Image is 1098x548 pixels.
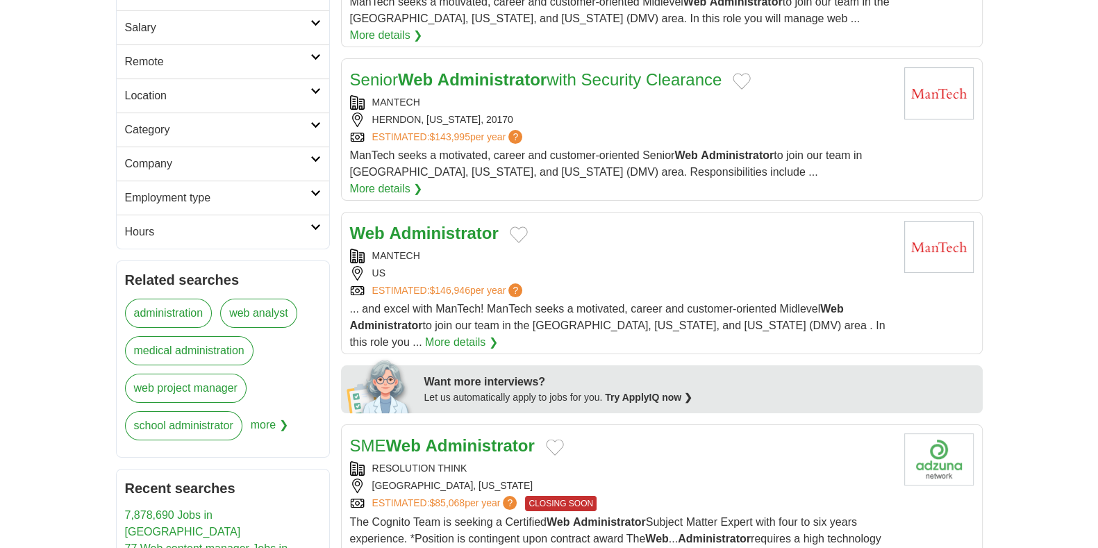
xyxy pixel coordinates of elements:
[429,131,469,142] span: $143,995
[372,130,526,144] a: ESTIMATED:$143,995per year?
[125,336,253,365] a: medical administration
[678,533,751,545] strong: Administrator
[546,439,564,456] button: Add to favorite jobs
[425,436,534,455] strong: Administrator
[508,283,522,297] span: ?
[904,221,974,273] img: ManTech logo
[904,433,974,485] img: Company logo
[125,411,242,440] a: school administrator
[125,122,310,138] h2: Category
[350,319,423,331] strong: Administrator
[350,266,893,281] div: US
[733,73,751,90] button: Add to favorite jobs
[820,303,843,315] strong: Web
[429,497,465,508] span: $85,068
[525,496,597,511] span: CLOSING SOON
[350,224,499,242] a: Web Administrator
[350,461,893,476] div: RESOLUTION THINK
[547,516,569,528] strong: Web
[904,67,974,119] img: ManTech logo
[125,269,321,290] h2: Related searches
[429,285,469,296] span: $146,946
[125,299,213,328] a: administration
[125,156,310,172] h2: Company
[125,509,241,538] a: 7,878,690 Jobs in [GEOGRAPHIC_DATA]
[350,70,722,89] a: SeniorWeb Administratorwith Security Clearance
[125,224,310,240] h2: Hours
[117,113,329,147] a: Category
[372,496,520,511] a: ESTIMATED:$85,068per year?
[350,149,863,178] span: ManTech seeks a motivated, career and customer-oriented Senior to join our team in [GEOGRAPHIC_DA...
[125,19,310,36] h2: Salary
[125,190,310,206] h2: Employment type
[125,53,310,70] h2: Remote
[424,390,974,405] div: Let us automatically apply to jobs for you.
[372,250,420,261] a: MANTECH
[674,149,697,161] strong: Web
[508,130,522,144] span: ?
[125,88,310,104] h2: Location
[372,97,420,108] a: MANTECH
[117,215,329,249] a: Hours
[117,78,329,113] a: Location
[347,358,414,413] img: apply-iq-scientist.png
[510,226,528,243] button: Add to favorite jobs
[350,181,423,197] a: More details ❯
[125,374,247,403] a: web project manager
[251,411,288,449] span: more ❯
[350,479,893,493] div: [GEOGRAPHIC_DATA], [US_STATE]
[350,224,385,242] strong: Web
[503,496,517,510] span: ?
[425,334,498,351] a: More details ❯
[389,224,498,242] strong: Administrator
[701,149,774,161] strong: Administrator
[350,436,535,455] a: SMEWeb Administrator
[645,533,668,545] strong: Web
[117,181,329,215] a: Employment type
[117,44,329,78] a: Remote
[438,70,547,89] strong: Administrator
[573,516,646,528] strong: Administrator
[350,27,423,44] a: More details ❯
[424,374,974,390] div: Want more interviews?
[117,147,329,181] a: Company
[220,299,297,328] a: web analyst
[372,283,526,298] a: ESTIMATED:$146,946per year?
[605,392,692,403] a: Try ApplyIQ now ❯
[117,10,329,44] a: Salary
[350,303,885,348] span: ... and excel with ManTech! ManTech seeks a motivated, career and customer-oriented Midlevel to j...
[386,436,421,455] strong: Web
[125,478,321,499] h2: Recent searches
[350,113,893,127] div: HERNDON, [US_STATE], 20170
[398,70,433,89] strong: Web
